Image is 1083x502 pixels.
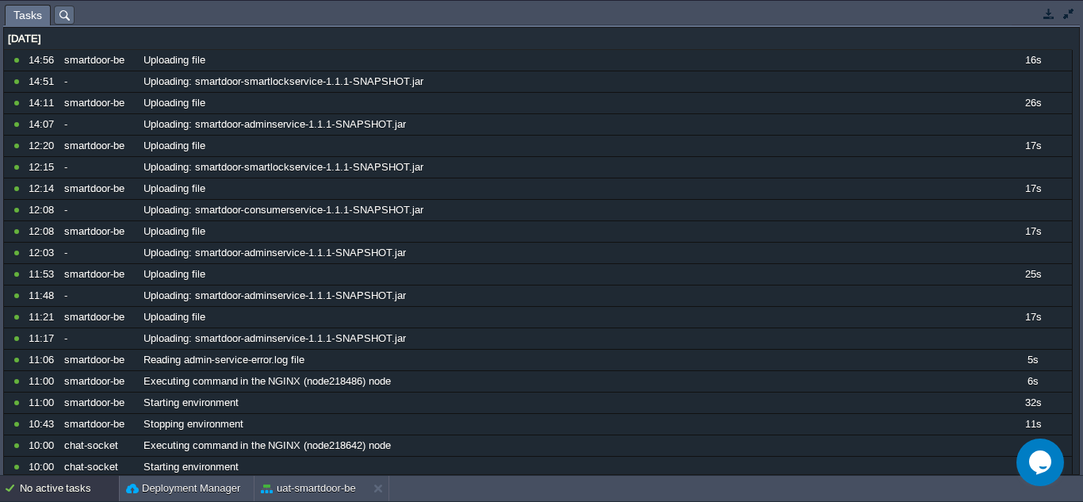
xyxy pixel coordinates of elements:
[60,414,138,435] div: smartdoor-be
[261,481,356,496] button: uat-smartdoor-be
[144,75,423,89] span: Uploading: smartdoor-smartlockservice-1.1.1-SNAPSHOT.jar
[29,285,59,306] div: 11:48
[144,224,205,239] span: Uploading file
[20,476,119,501] div: No active tasks
[60,178,138,199] div: smartdoor-be
[144,117,406,132] span: Uploading: smartdoor-adminservice-1.1.1-SNAPSHOT.jar
[29,457,59,477] div: 10:00
[993,264,1071,285] div: 25s
[29,243,59,263] div: 12:03
[993,457,1071,477] div: 28s
[60,71,138,92] div: -
[60,435,138,456] div: chat-socket
[60,350,138,370] div: smartdoor-be
[993,178,1071,199] div: 17s
[993,371,1071,392] div: 6s
[29,93,59,113] div: 14:11
[29,350,59,370] div: 11:06
[29,435,59,456] div: 10:00
[993,350,1071,370] div: 5s
[144,267,205,282] span: Uploading file
[60,93,138,113] div: smartdoor-be
[29,71,59,92] div: 14:51
[60,285,138,306] div: -
[993,414,1071,435] div: 11s
[29,136,59,156] div: 12:20
[144,417,243,431] span: Stopping environment
[993,307,1071,328] div: 17s
[144,53,205,67] span: Uploading file
[993,393,1071,413] div: 32s
[13,6,42,25] span: Tasks
[144,182,205,196] span: Uploading file
[60,200,138,220] div: -
[993,50,1071,71] div: 16s
[60,307,138,328] div: smartdoor-be
[60,393,138,413] div: smartdoor-be
[144,310,205,324] span: Uploading file
[144,396,239,410] span: Starting environment
[60,264,138,285] div: smartdoor-be
[29,393,59,413] div: 11:00
[144,139,205,153] span: Uploading file
[60,457,138,477] div: chat-socket
[993,221,1071,242] div: 17s
[60,157,138,178] div: -
[144,439,391,453] span: Executing command in the NGINX (node218642) node
[1016,439,1067,486] iframe: chat widget
[144,160,423,174] span: Uploading: smartdoor-smartlockservice-1.1.1-SNAPSHOT.jar
[126,481,240,496] button: Deployment Manager
[29,307,59,328] div: 11:21
[60,136,138,156] div: smartdoor-be
[29,328,59,349] div: 11:17
[29,50,59,71] div: 14:56
[144,374,391,389] span: Executing command in the NGINX (node218486) node
[60,221,138,242] div: smartdoor-be
[60,371,138,392] div: smartdoor-be
[144,96,205,110] span: Uploading file
[29,157,59,178] div: 12:15
[144,353,304,367] span: Reading admin-service-error.log file
[60,50,138,71] div: smartdoor-be
[29,178,59,199] div: 12:14
[29,200,59,220] div: 12:08
[993,136,1071,156] div: 17s
[29,371,59,392] div: 11:00
[29,221,59,242] div: 12:08
[60,114,138,135] div: -
[993,435,1071,456] div: 4s
[29,414,59,435] div: 10:43
[144,246,406,260] span: Uploading: smartdoor-adminservice-1.1.1-SNAPSHOT.jar
[993,93,1071,113] div: 26s
[60,328,138,349] div: -
[144,289,406,303] span: Uploading: smartdoor-adminservice-1.1.1-SNAPSHOT.jar
[144,331,406,346] span: Uploading: smartdoor-adminservice-1.1.1-SNAPSHOT.jar
[144,460,239,474] span: Starting environment
[144,203,423,217] span: Uploading: smartdoor-consumerservice-1.1.1-SNAPSHOT.jar
[4,29,1072,49] div: [DATE]
[29,114,59,135] div: 14:07
[60,243,138,263] div: -
[29,264,59,285] div: 11:53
